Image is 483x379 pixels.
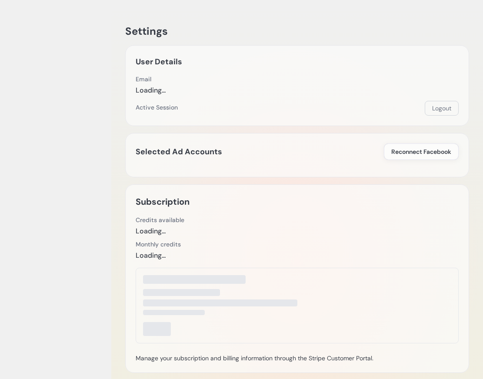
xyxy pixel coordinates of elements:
div: Loading... [136,226,184,236]
h2: Subscription [136,195,190,209]
p: Manage your subscription and billing information through the Stripe Customer Portal. [136,354,459,362]
button: Reconnect Facebook [384,143,459,160]
h2: Selected Ad Accounts [136,146,222,158]
div: Active Session [136,103,178,112]
div: Loading... [136,250,181,261]
div: Monthly credits [136,240,181,249]
h1: Settings [125,24,469,38]
div: Email [136,75,166,83]
span: Reconnect Facebook [391,147,451,156]
button: Logout [425,101,459,116]
div: Credits available [136,216,184,224]
h2: User Details [136,56,182,68]
div: Loading... [136,85,166,96]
